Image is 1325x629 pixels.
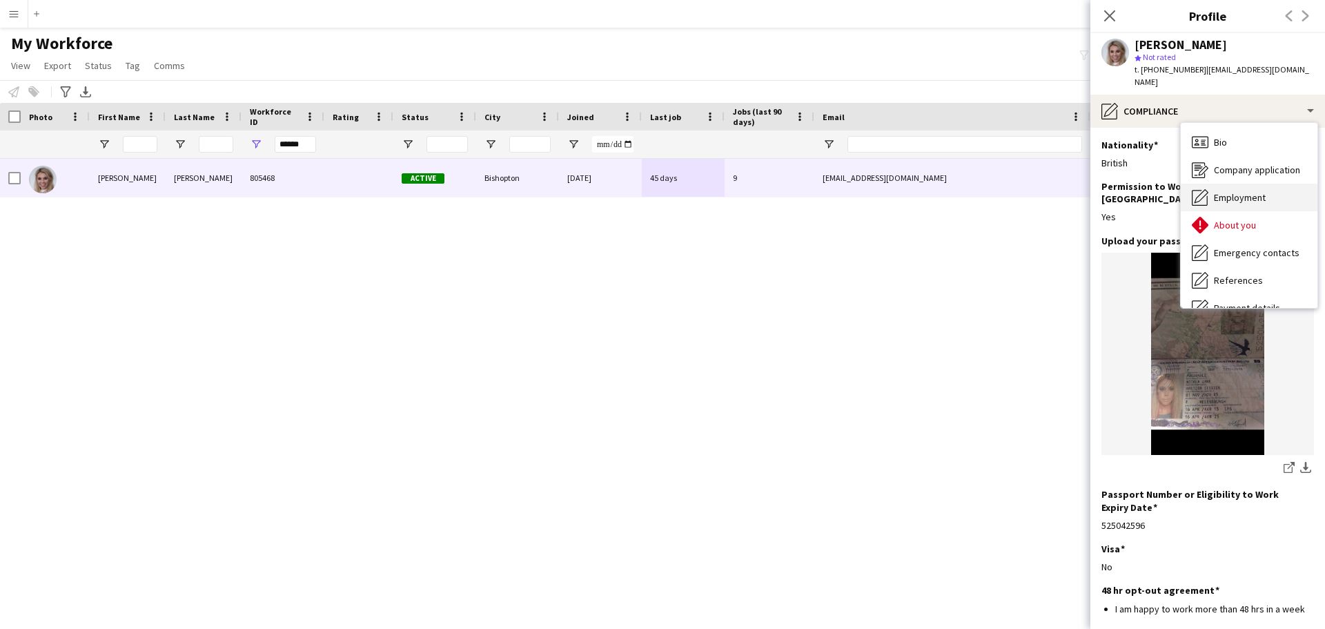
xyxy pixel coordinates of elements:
div: [EMAIL_ADDRESS][DOMAIN_NAME] [814,159,1090,197]
span: Workforce ID [250,106,300,127]
span: Photo [29,112,52,122]
span: Bio [1214,136,1227,148]
div: About you [1181,211,1317,239]
div: Bishopton [476,159,559,197]
span: My Workforce [11,33,112,54]
span: Export [44,59,71,72]
li: I am happy to work more than 48 hrs in a week [1115,603,1314,615]
input: Joined Filter Input [592,136,634,153]
span: About you [1214,219,1256,231]
h3: Upload your passport [1101,235,1207,247]
div: 525042596 [1101,519,1314,532]
a: Comms [148,57,190,75]
span: Last Name [174,112,215,122]
div: Emergency contacts [1181,239,1317,267]
span: City [484,112,500,122]
div: British [1101,157,1314,169]
span: Last job [650,112,681,122]
h3: Nationality [1101,139,1158,151]
span: Tag [126,59,140,72]
a: Export [39,57,77,75]
span: Joined [567,112,594,122]
div: Payment details [1181,294,1317,322]
span: Comms [154,59,185,72]
div: [PERSON_NAME] [1135,39,1227,51]
span: References [1214,274,1263,287]
input: City Filter Input [509,136,551,153]
input: Last Name Filter Input [199,136,233,153]
span: Payment details [1214,302,1280,314]
button: Open Filter Menu [402,138,414,151]
button: Open Filter Menu [567,138,580,151]
h3: Profile [1090,7,1325,25]
a: Tag [120,57,146,75]
input: Email Filter Input [847,136,1082,153]
button: Open Filter Menu [98,138,110,151]
img: Nicola MacDonald [29,166,57,193]
button: Open Filter Menu [174,138,186,151]
a: Status [79,57,117,75]
div: Bio [1181,128,1317,156]
h3: 48 hr opt-out agreement [1101,584,1219,597]
input: Status Filter Input [426,136,468,153]
img: 52AD70F8-FA9F-45DD-83B2-4C501F563CBD.jpeg [1101,253,1314,455]
input: First Name Filter Input [123,136,157,153]
span: Not rated [1143,52,1176,62]
span: Emergency contacts [1214,246,1299,259]
span: Rating [333,112,359,122]
span: Status [402,112,429,122]
a: View [6,57,36,75]
span: Company application [1214,164,1300,176]
div: Employment [1181,184,1317,211]
span: Status [85,59,112,72]
h3: Visa [1101,543,1125,555]
div: 9 [725,159,814,197]
h3: Permission to Work in the [GEOGRAPHIC_DATA] [1101,180,1303,205]
span: Email [823,112,845,122]
div: Company application [1181,156,1317,184]
span: View [11,59,30,72]
span: t. [PHONE_NUMBER] [1135,64,1206,75]
span: Jobs (last 90 days) [733,106,789,127]
div: [PERSON_NAME] [90,159,166,197]
div: [DATE] [559,159,642,197]
div: 45 days [642,159,725,197]
app-action-btn: Advanced filters [57,84,74,100]
div: References [1181,267,1317,294]
button: Open Filter Menu [484,138,497,151]
app-action-btn: Export XLSX [77,84,94,100]
div: [PERSON_NAME] [166,159,242,197]
span: | [EMAIL_ADDRESS][DOMAIN_NAME] [1135,64,1309,87]
input: Workforce ID Filter Input [275,136,316,153]
div: No [1101,561,1314,573]
button: Open Filter Menu [250,138,262,151]
div: Compliance [1090,95,1325,128]
h3: Passport Number or Eligibility to Work Expiry Date [1101,488,1303,513]
div: Yes [1101,211,1314,223]
span: Employment [1214,191,1266,204]
span: Active [402,173,444,184]
button: Open Filter Menu [823,138,835,151]
div: 805468 [242,159,324,197]
span: First Name [98,112,140,122]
